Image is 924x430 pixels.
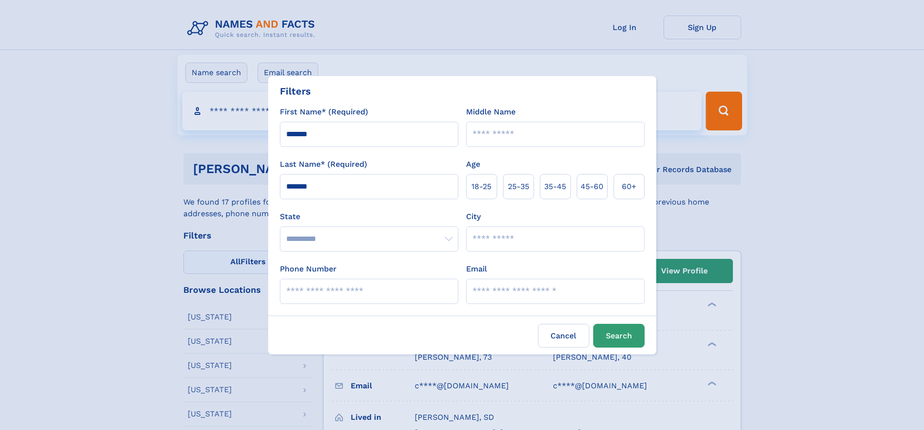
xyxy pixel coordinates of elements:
[508,181,529,192] span: 25‑35
[466,106,516,118] label: Middle Name
[581,181,603,192] span: 45‑60
[466,159,480,170] label: Age
[280,211,458,223] label: State
[280,84,311,98] div: Filters
[280,263,337,275] label: Phone Number
[471,181,491,192] span: 18‑25
[544,181,566,192] span: 35‑45
[466,211,481,223] label: City
[280,159,367,170] label: Last Name* (Required)
[622,181,636,192] span: 60+
[280,106,368,118] label: First Name* (Required)
[538,324,589,348] label: Cancel
[593,324,645,348] button: Search
[466,263,487,275] label: Email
